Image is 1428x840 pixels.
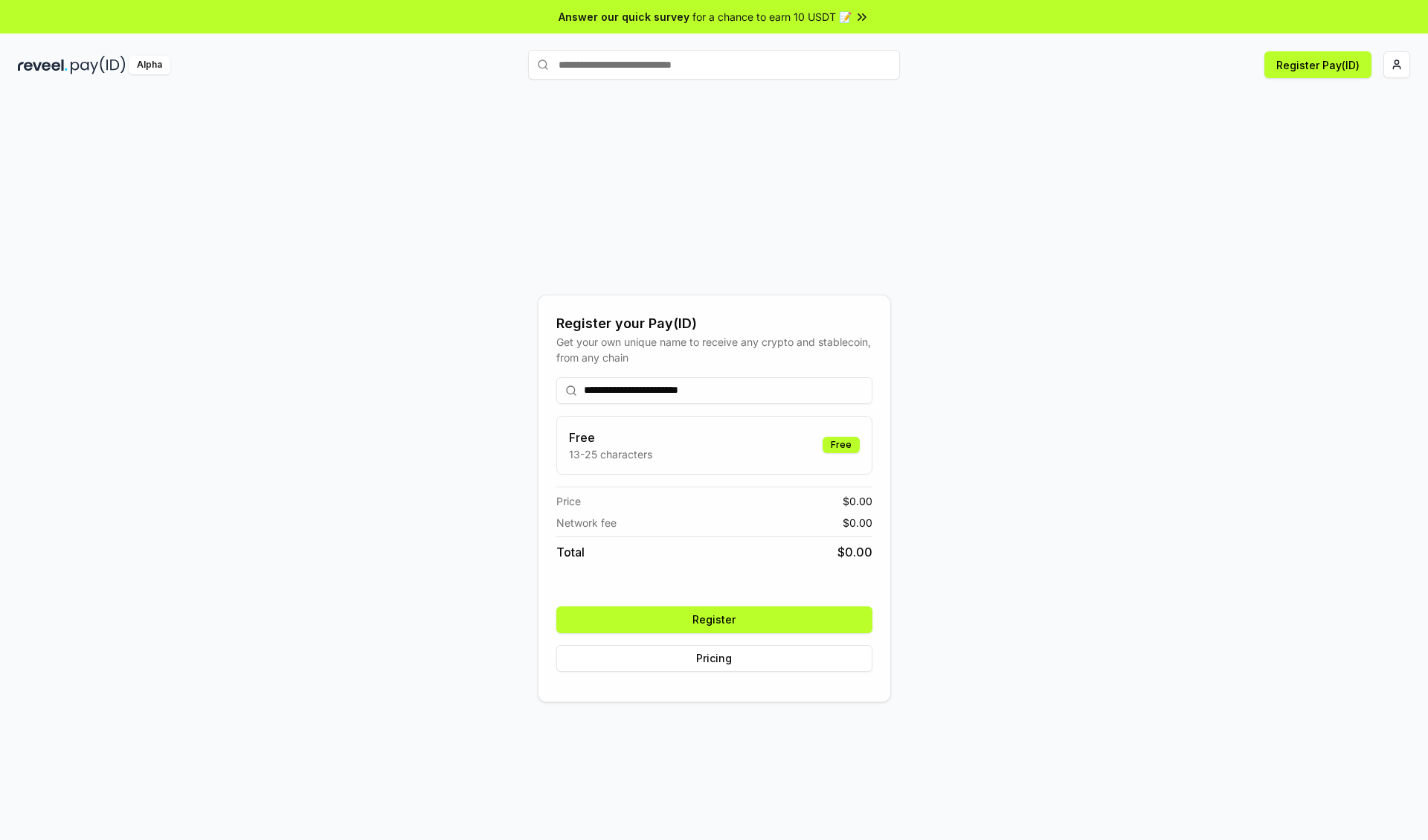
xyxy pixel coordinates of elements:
[18,56,68,74] img: reveel_dark
[556,313,872,334] div: Register your Pay(ID)
[569,446,652,462] p: 13-25 characters
[692,9,852,25] span: for a chance to earn 10 USDT 📝
[556,493,581,509] span: Price
[843,515,872,530] span: $ 0.00
[559,9,689,25] span: Answer our quick survey
[1264,51,1371,78] button: Register Pay(ID)
[71,56,126,74] img: pay_id
[569,429,652,446] h3: Free
[556,543,585,561] span: Total
[129,56,170,74] div: Alpha
[556,606,872,633] button: Register
[556,645,872,672] button: Pricing
[843,493,872,509] span: $ 0.00
[837,543,872,561] span: $ 0.00
[556,334,872,365] div: Get your own unique name to receive any crypto and stablecoin, from any chain
[823,437,860,453] div: Free
[556,515,617,530] span: Network fee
